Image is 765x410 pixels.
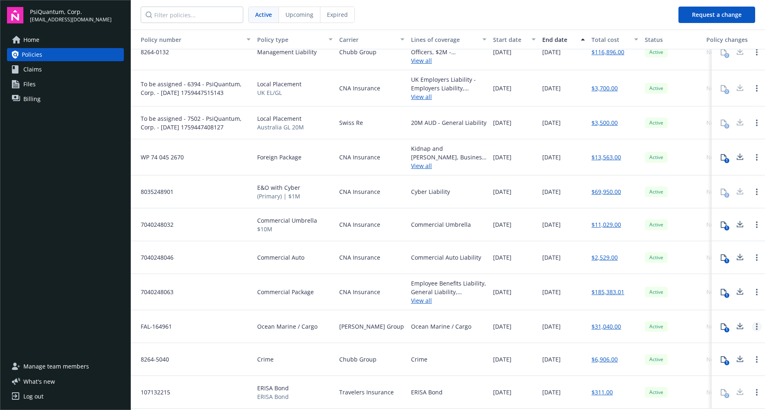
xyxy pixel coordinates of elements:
[715,249,732,266] button: 1
[411,187,450,196] div: Cyber Liability
[542,48,561,56] span: [DATE]
[257,322,317,331] span: Ocean Marine / Cargo
[706,288,739,296] div: No changes
[591,220,621,229] a: $11,029.00
[648,221,665,228] span: Active
[539,30,588,49] button: End date
[339,220,380,229] span: CNA Insurance
[591,322,621,331] a: $31,040.00
[7,360,124,373] a: Manage team members
[678,7,755,23] button: Request a change
[724,293,729,298] div: 1
[134,187,174,196] span: 8035248901
[706,322,739,331] div: No changes
[411,75,486,92] div: UK Employers Liability - Employers Liability, [GEOGRAPHIC_DATA] Public/Products Liability - Gener...
[724,360,729,365] div: 1
[134,355,169,364] span: 8264-5040
[134,35,242,44] div: Toggle SortBy
[591,253,618,262] a: $2,529.00
[490,30,539,49] button: Start date
[336,30,408,49] button: Carrier
[134,220,174,229] span: 7040248032
[411,388,443,396] div: ERISA Bond
[542,220,561,229] span: [DATE]
[411,92,486,101] a: View all
[339,355,377,364] span: Chubb Group
[257,153,301,161] span: Foreign Package
[648,48,665,56] span: Active
[724,158,729,163] div: 1
[648,119,665,127] span: Active
[22,48,42,61] span: Policies
[493,153,512,161] span: [DATE]
[706,388,739,396] div: No changes
[23,78,36,91] span: Files
[411,279,486,296] div: Employee Benefits Liability, General Liability, Commercial Property
[724,226,729,230] div: 1
[752,118,762,128] a: Open options
[257,392,289,401] span: ERISA Bond
[706,253,739,262] div: No changes
[715,351,732,368] button: 1
[706,153,739,161] div: No changes
[493,288,512,296] span: [DATE]
[752,83,762,93] a: Open options
[706,118,739,127] div: No changes
[134,388,170,396] span: 107132215
[493,118,512,127] span: [DATE]
[591,388,613,396] a: $311.00
[254,30,336,49] button: Policy type
[493,388,512,396] span: [DATE]
[7,48,124,61] a: Policies
[591,118,618,127] a: $3,500.00
[30,7,124,23] button: PsiQuantum, Corp.[EMAIL_ADDRESS][DOMAIN_NAME]
[23,63,42,76] span: Claims
[7,33,124,46] a: Home
[752,187,762,197] a: Open options
[134,253,174,262] span: 7040248046
[411,253,481,262] div: Commercial Auto Liability
[411,144,486,161] div: Kidnap and [PERSON_NAME], Business Travel Accident, Foreign Voluntary Workers Compensation, Forei...
[141,7,243,23] input: Filter policies...
[257,114,304,123] span: Local Placement
[23,390,43,403] div: Log out
[542,118,561,127] span: [DATE]
[339,153,380,161] span: CNA Insurance
[134,114,251,131] span: To be assigned - 7502 - PsiQuantum, Corp. - [DATE] 1759447408127
[408,30,490,49] button: Lines of coverage
[648,154,665,161] span: Active
[715,284,732,300] button: 1
[648,323,665,330] span: Active
[724,258,729,263] div: 1
[591,84,618,92] a: $3,700.00
[542,84,561,92] span: [DATE]
[339,288,380,296] span: CNA Insurance
[257,88,301,97] span: UK EL/GL
[257,183,300,192] span: E&O with Cyber
[7,78,124,91] a: Files
[645,35,700,44] div: Status
[715,149,732,166] button: 1
[706,35,751,44] div: Policy changes
[493,35,527,44] div: Start date
[257,80,301,88] span: Local Placement
[648,254,665,261] span: Active
[339,48,377,56] span: Chubb Group
[134,153,184,161] span: WP 74 045 2670
[7,7,23,23] img: navigator-logo.svg
[257,253,304,262] span: Commercial Auto
[411,220,471,229] div: Commercial Umbrella
[591,153,621,161] a: $13,563.00
[339,322,404,331] span: [PERSON_NAME] Group
[493,187,512,196] span: [DATE]
[257,288,314,296] span: Commercial Package
[542,253,561,262] span: [DATE]
[134,322,172,331] span: FAL-164961
[542,187,561,196] span: [DATE]
[706,48,739,56] div: No changes
[23,92,41,106] span: Billing
[542,355,561,364] span: [DATE]
[706,355,739,364] div: No changes
[591,288,624,296] a: $185,383.01
[706,187,739,196] div: No changes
